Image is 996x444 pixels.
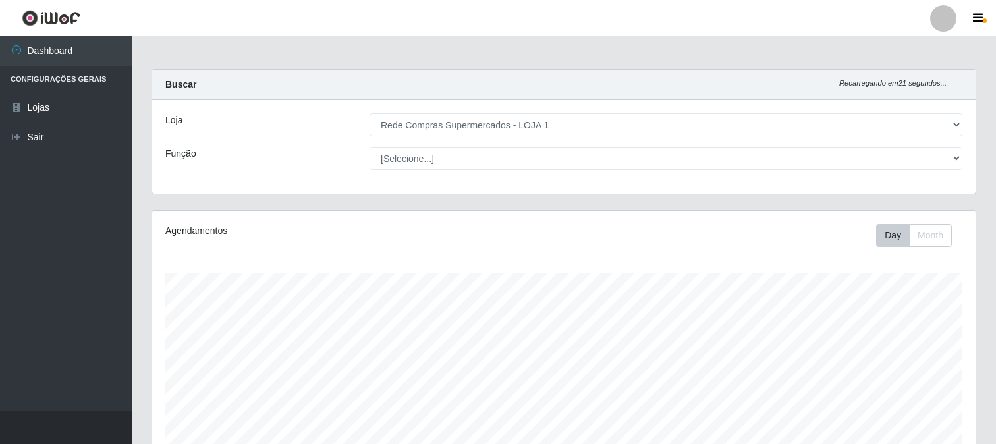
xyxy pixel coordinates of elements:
button: Month [909,224,952,247]
label: Função [165,147,196,161]
div: First group [876,224,952,247]
div: Agendamentos [165,224,486,238]
strong: Buscar [165,79,196,90]
button: Day [876,224,910,247]
i: Recarregando em 21 segundos... [839,79,947,87]
img: CoreUI Logo [22,10,80,26]
label: Loja [165,113,182,127]
div: Toolbar with button groups [876,224,962,247]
